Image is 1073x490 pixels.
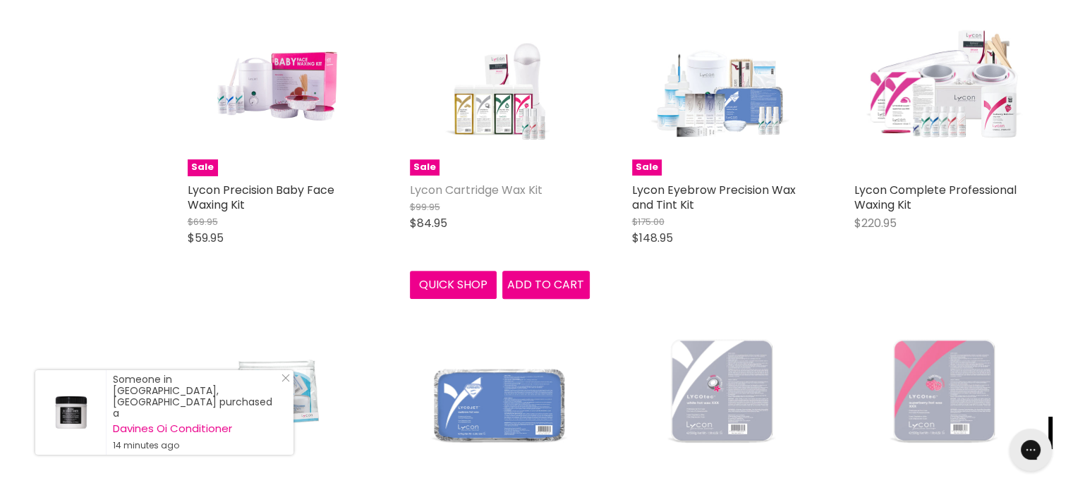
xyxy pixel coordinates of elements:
[854,215,897,231] span: $220.95
[854,302,1034,482] img: Lycon LYCOtec Superberry Hot Wax
[854,182,1017,213] a: Lycon Complete Professional Waxing Kit
[188,230,224,246] span: $59.95
[410,200,440,214] span: $99.95
[502,271,590,299] button: Add to cart
[410,159,439,176] span: Sale
[113,374,279,451] div: Someone in [GEOGRAPHIC_DATA], [GEOGRAPHIC_DATA] purchased a
[632,182,796,213] a: Lycon Eyebrow Precision Wax and Tint Kit
[188,215,218,228] span: $69.95
[217,302,337,482] img: Lycon Lycocil Tinting Kit
[281,374,290,382] svg: Close Icon
[35,370,106,455] a: Visit product page
[1002,424,1059,476] iframe: Gorgias live chat messenger
[632,230,673,246] span: $148.95
[632,215,665,228] span: $175.00
[632,302,812,482] img: Lycon LYCOtec White Hot Wax
[410,182,542,198] a: Lycon Cartridge Wax Kit
[632,159,662,176] span: Sale
[410,215,447,231] span: $84.95
[188,159,217,176] span: Sale
[507,276,584,293] span: Add to cart
[188,182,334,213] a: Lycon Precision Baby Face Waxing Kit
[113,440,279,451] small: 14 minutes ago
[410,271,497,299] button: Quick shop
[188,302,368,482] a: Lycon Lycocil Tinting Kit
[410,302,590,482] img: Lycon Lycojet EyeBrow Hot Wax
[276,374,290,388] a: Close Notification
[113,423,279,434] a: Davines Oi Conditioner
